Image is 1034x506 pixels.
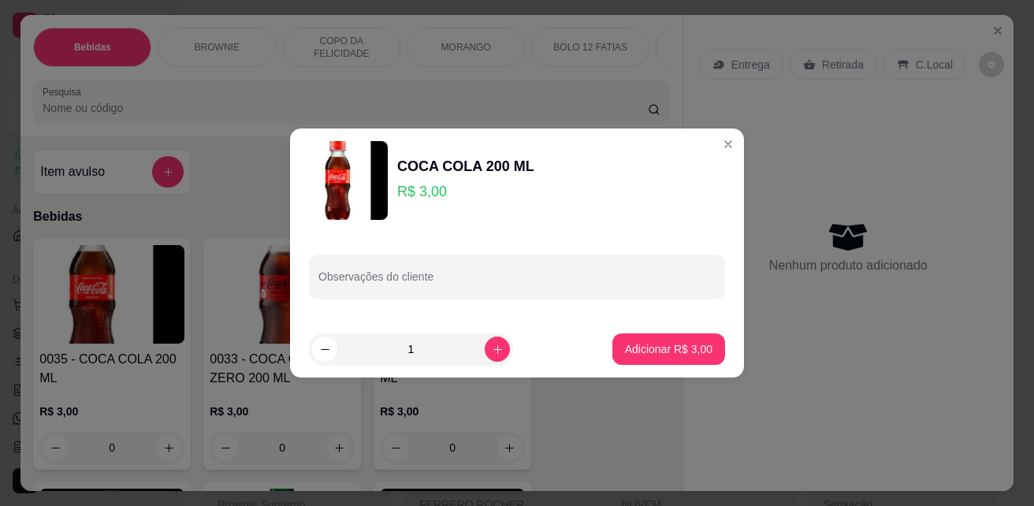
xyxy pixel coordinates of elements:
div: COCA COLA 200 ML [397,155,534,177]
input: Observações do cliente [318,275,716,291]
button: increase-product-quantity [485,337,510,362]
button: Close [716,132,741,157]
p: R$ 3,00 [397,180,534,203]
img: product-image [309,141,388,220]
button: decrease-product-quantity [312,337,337,362]
button: Adicionar R$ 3,00 [612,333,725,365]
p: Adicionar R$ 3,00 [625,341,712,357]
